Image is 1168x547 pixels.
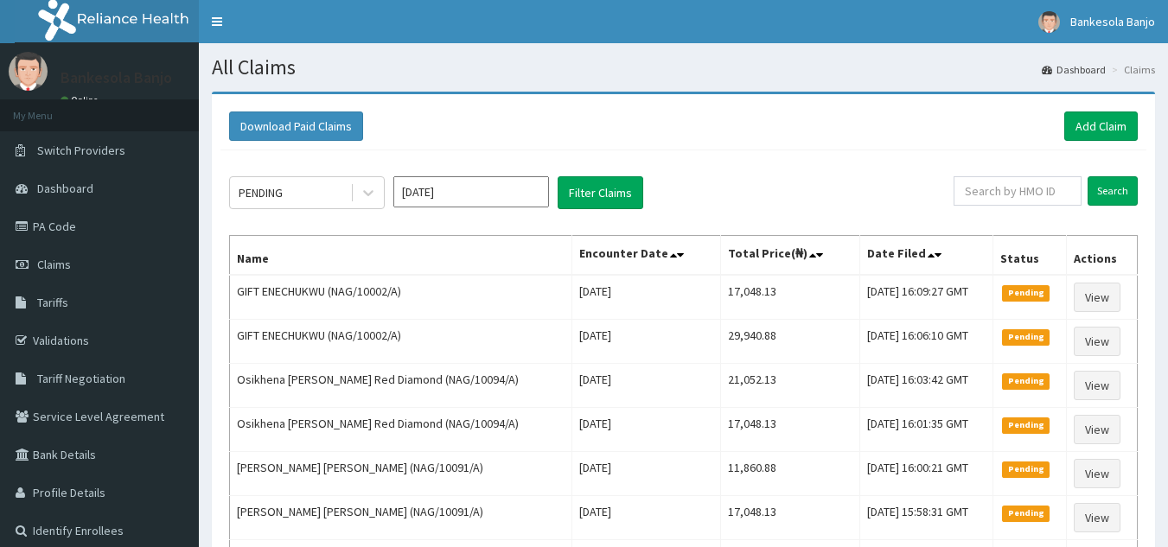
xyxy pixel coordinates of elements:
[1042,62,1106,77] a: Dashboard
[37,257,71,272] span: Claims
[230,236,572,276] th: Name
[1070,14,1155,29] span: Bankesola Banjo
[571,236,721,276] th: Encounter Date
[1074,415,1120,444] a: View
[721,452,859,496] td: 11,860.88
[1074,327,1120,356] a: View
[61,70,172,86] p: Bankesola Banjo
[571,364,721,408] td: [DATE]
[1002,417,1050,433] span: Pending
[721,408,859,452] td: 17,048.13
[859,236,993,276] th: Date Filed
[230,364,572,408] td: Osikhena [PERSON_NAME] Red Diamond (NAG/10094/A)
[1074,503,1120,532] a: View
[9,52,48,91] img: User Image
[1002,329,1050,345] span: Pending
[721,275,859,320] td: 17,048.13
[229,111,363,141] button: Download Paid Claims
[1088,176,1138,206] input: Search
[859,364,993,408] td: [DATE] 16:03:42 GMT
[393,176,549,207] input: Select Month and Year
[859,408,993,452] td: [DATE] 16:01:35 GMT
[37,143,125,158] span: Switch Providers
[37,181,93,196] span: Dashboard
[571,275,721,320] td: [DATE]
[230,275,572,320] td: GIFT ENECHUKWU (NAG/10002/A)
[239,184,283,201] div: PENDING
[721,496,859,540] td: 17,048.13
[212,56,1155,79] h1: All Claims
[1002,285,1050,301] span: Pending
[859,275,993,320] td: [DATE] 16:09:27 GMT
[859,452,993,496] td: [DATE] 16:00:21 GMT
[1107,62,1155,77] li: Claims
[37,371,125,386] span: Tariff Negotiation
[1074,283,1120,312] a: View
[571,320,721,364] td: [DATE]
[954,176,1082,206] input: Search by HMO ID
[1002,373,1050,389] span: Pending
[859,496,993,540] td: [DATE] 15:58:31 GMT
[558,176,643,209] button: Filter Claims
[859,320,993,364] td: [DATE] 16:06:10 GMT
[1074,371,1120,400] a: View
[1064,111,1138,141] a: Add Claim
[721,320,859,364] td: 29,940.88
[230,408,572,452] td: Osikhena [PERSON_NAME] Red Diamond (NAG/10094/A)
[1002,506,1050,521] span: Pending
[1002,461,1050,477] span: Pending
[230,496,572,540] td: [PERSON_NAME] [PERSON_NAME] (NAG/10091/A)
[230,452,572,496] td: [PERSON_NAME] [PERSON_NAME] (NAG/10091/A)
[1067,236,1138,276] th: Actions
[721,236,859,276] th: Total Price(₦)
[61,94,102,106] a: Online
[993,236,1067,276] th: Status
[571,408,721,452] td: [DATE]
[721,364,859,408] td: 21,052.13
[230,320,572,364] td: GIFT ENECHUKWU (NAG/10002/A)
[571,496,721,540] td: [DATE]
[1038,11,1060,33] img: User Image
[37,295,68,310] span: Tariffs
[571,452,721,496] td: [DATE]
[1074,459,1120,488] a: View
